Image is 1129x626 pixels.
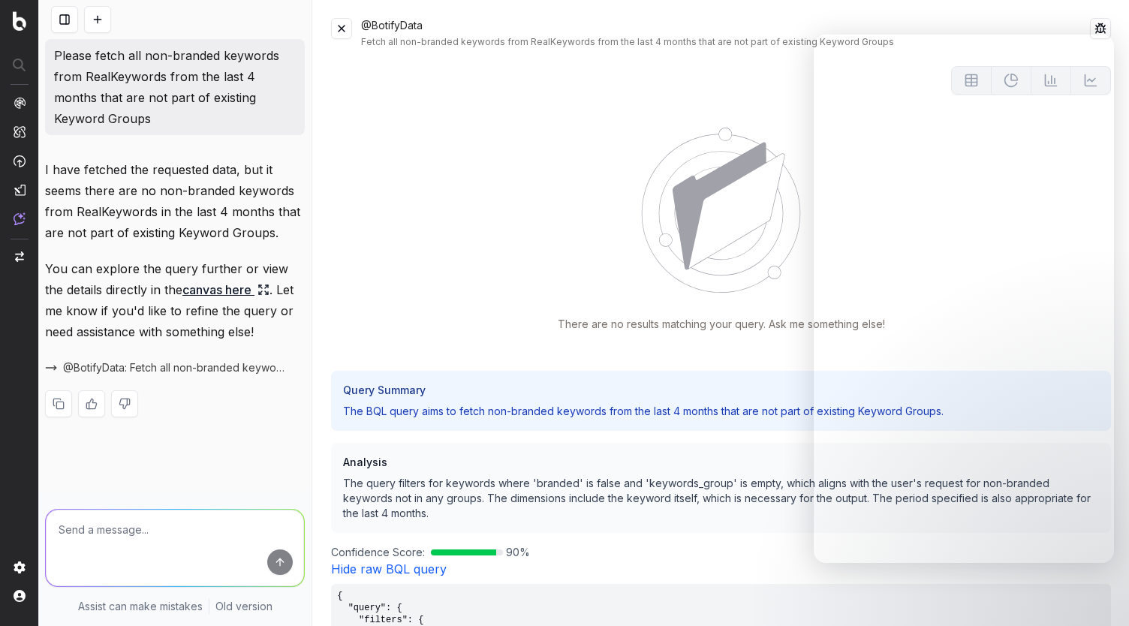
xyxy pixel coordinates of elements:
[14,590,26,602] img: My account
[182,279,269,300] a: canvas here
[45,159,305,243] p: I have fetched the requested data, but it seems there are no non-branded keywords from RealKeywor...
[14,155,26,167] img: Activation
[641,128,801,293] img: No Data
[331,561,447,576] a: Hide raw BQL query
[14,184,26,196] img: Studio
[343,404,1099,419] p: The BQL query aims to fetch non-branded keywords from the last 4 months that are not part of exis...
[15,251,24,262] img: Switch project
[14,97,26,109] img: Analytics
[361,36,1090,48] div: Fetch all non-branded keywords from RealKeywords from the last 4 months that are not part of exis...
[331,545,425,560] span: Confidence Score:
[558,317,885,332] p: There are no results matching your query. Ask me something else!
[361,18,1090,48] div: @BotifyData
[78,599,203,614] p: Assist can make mistakes
[14,125,26,138] img: Intelligence
[14,561,26,573] img: Setting
[14,212,26,225] img: Assist
[343,383,1099,398] h3: Query Summary
[343,455,1099,470] h3: Analysis
[63,360,287,375] span: @BotifyData: Fetch all non-branded keywords from RealKeywords from the last 4 months that are not...
[1078,575,1114,611] iframe: Intercom live chat
[45,258,305,342] p: You can explore the query further or view the details directly in the . Let me know if you'd like...
[814,35,1114,563] iframe: Intercom live chat
[215,599,272,614] a: Old version
[13,11,26,31] img: Botify logo
[54,45,296,129] p: Please fetch all non-branded keywords from RealKeywords from the last 4 months that are not part ...
[45,360,305,375] button: @BotifyData: Fetch all non-branded keywords from RealKeywords from the last 4 months that are not...
[343,476,1099,521] p: The query filters for keywords where 'branded' is false and 'keywords_group' is empty, which alig...
[506,545,530,560] span: 90 %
